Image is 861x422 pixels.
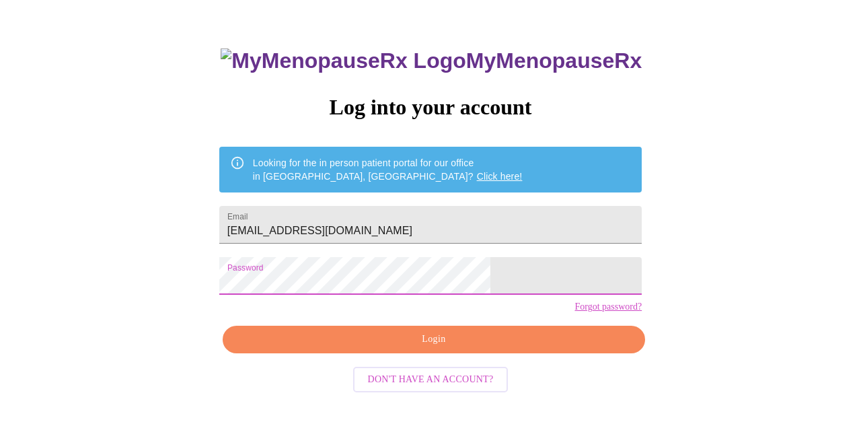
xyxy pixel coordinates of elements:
img: MyMenopauseRx Logo [221,48,465,73]
h3: Log into your account [219,95,642,120]
a: Don't have an account? [350,373,512,384]
a: Click here! [477,171,523,182]
span: Login [238,331,630,348]
a: Forgot password? [574,302,642,312]
h3: MyMenopauseRx [221,48,642,73]
span: Don't have an account? [368,372,494,388]
div: Looking for the in person patient portal for our office in [GEOGRAPHIC_DATA], [GEOGRAPHIC_DATA]? [253,151,523,188]
button: Don't have an account? [353,367,509,393]
button: Login [223,326,645,353]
